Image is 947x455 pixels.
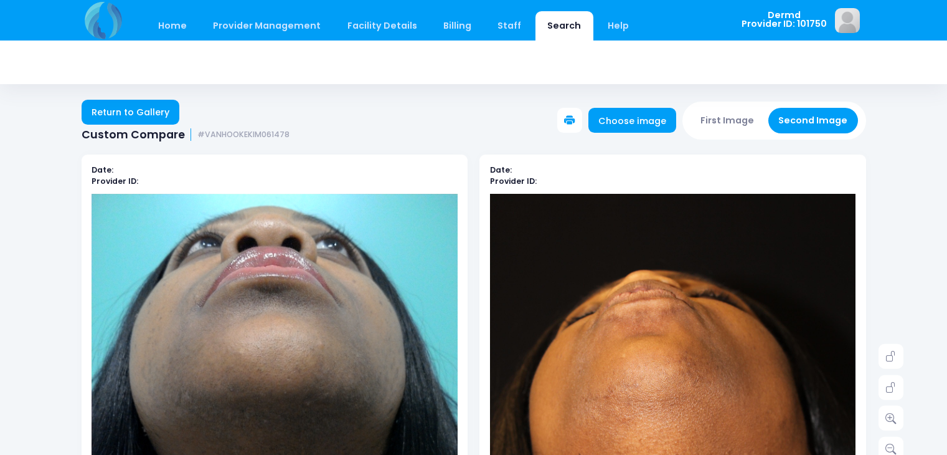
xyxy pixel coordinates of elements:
[690,108,765,133] button: First Image
[335,11,429,41] a: Facility Details
[92,176,138,186] b: Provider ID:
[490,165,512,175] b: Date:
[197,130,290,140] small: #VANHOOKEKIM061478
[486,11,534,41] a: Staff
[535,11,593,41] a: Search
[835,8,860,33] img: image
[201,11,333,41] a: Provider Management
[742,11,827,29] span: Dermd Provider ID: 101750
[82,128,185,141] span: Custom Compare
[588,108,677,133] a: Choose image
[490,176,537,186] b: Provider ID:
[82,100,180,125] a: Return to Gallery
[431,11,483,41] a: Billing
[92,165,113,175] b: Date:
[146,11,199,41] a: Home
[595,11,641,41] a: Help
[768,108,858,133] button: Second Image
